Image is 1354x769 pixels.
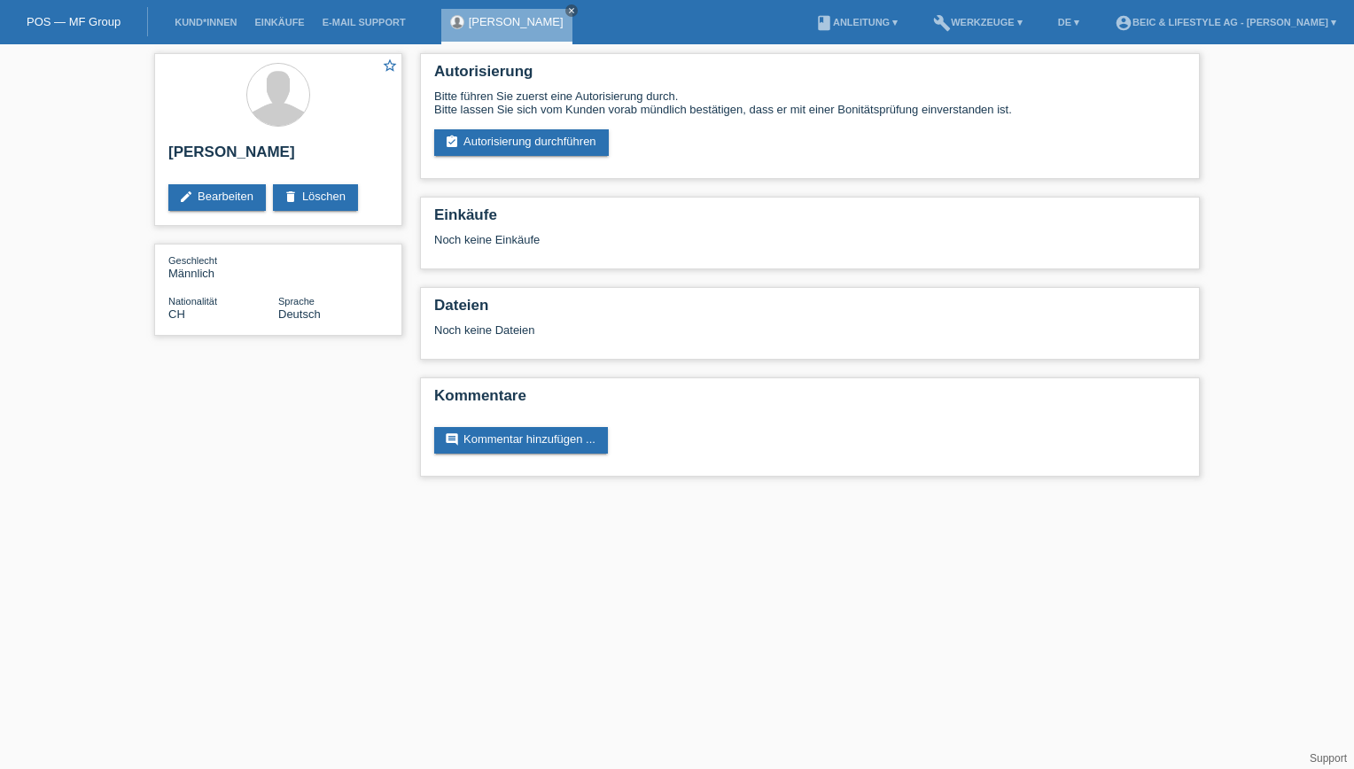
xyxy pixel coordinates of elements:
h2: Einkäufe [434,206,1186,233]
a: DE ▾ [1049,17,1088,27]
h2: Dateien [434,297,1186,323]
h2: Kommentare [434,387,1186,414]
a: close [565,4,578,17]
a: POS — MF Group [27,15,121,28]
a: bookAnleitung ▾ [806,17,907,27]
span: Schweiz [168,307,185,321]
a: Kund*innen [166,17,245,27]
a: [PERSON_NAME] [469,15,564,28]
i: assignment_turned_in [445,135,459,149]
div: Bitte führen Sie zuerst eine Autorisierung durch. Bitte lassen Sie sich vom Kunden vorab mündlich... [434,89,1186,116]
i: delete [284,190,298,204]
span: Deutsch [278,307,321,321]
i: build [933,14,951,32]
span: Nationalität [168,296,217,307]
i: close [567,6,576,15]
a: Einkäufe [245,17,313,27]
a: star_border [382,58,398,76]
h2: Autorisierung [434,63,1186,89]
a: buildWerkzeuge ▾ [924,17,1031,27]
a: deleteLöschen [273,184,358,211]
a: account_circlebeic & LIFESTYLE AG - [PERSON_NAME] ▾ [1106,17,1345,27]
h2: [PERSON_NAME] [168,144,388,170]
a: editBearbeiten [168,184,266,211]
i: book [815,14,833,32]
i: comment [445,432,459,447]
i: star_border [382,58,398,74]
a: commentKommentar hinzufügen ... [434,427,608,454]
span: Sprache [278,296,315,307]
a: assignment_turned_inAutorisierung durchführen [434,129,609,156]
span: Geschlecht [168,255,217,266]
i: edit [179,190,193,204]
div: Noch keine Einkäufe [434,233,1186,260]
i: account_circle [1115,14,1132,32]
a: Support [1310,752,1347,765]
a: E-Mail Support [314,17,415,27]
div: Männlich [168,253,278,280]
div: Noch keine Dateien [434,323,976,337]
